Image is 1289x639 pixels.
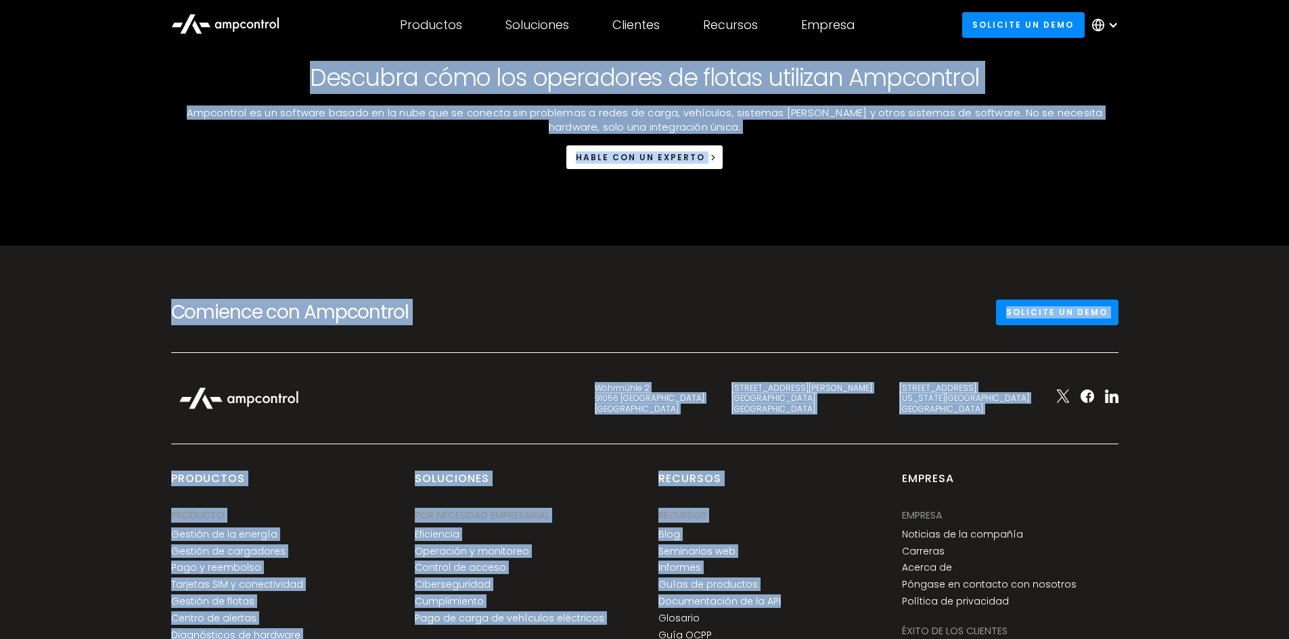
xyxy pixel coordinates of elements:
a: Operación y monitoreo [415,546,529,557]
div: Éxito de los clientes [902,623,1008,638]
div: Empresa [801,18,855,32]
div: Productos [400,18,462,32]
div: Recursos [703,18,758,32]
a: Cumplimiento [415,596,484,607]
a: Documentación de la API [658,596,781,607]
div: Empresa [902,471,954,497]
div: POR NECESIDAD EMPRESARIAL [415,508,549,523]
a: Póngase en contacto con nosotros [902,579,1077,590]
a: Hable con un experto [566,145,724,170]
a: Centro de alertas [171,613,256,624]
h2: Comience con Ampcontrol [171,301,469,324]
a: Ciberseguridad [415,579,491,590]
div: Clientes [612,18,660,32]
a: Tarjetas SIM y conectividad [171,579,303,590]
a: Blog [658,529,680,540]
a: Carreras [902,546,945,557]
div: Recursos [658,508,706,523]
a: Solicite un demo [996,300,1118,325]
div: Hable con un experto [576,151,705,164]
h2: Descubra cómo los operadores de flotas utilizan Ampcontrol [310,64,979,92]
a: Guías de productos [658,579,758,590]
div: Wöhrmühle 2 91056 [GEOGRAPHIC_DATA] [GEOGRAPHIC_DATA] [595,383,704,415]
img: Ampcontrol Logo [171,380,307,417]
a: Noticias de la compañía [902,529,1023,540]
div: productos [171,471,245,497]
a: Acerca de [902,562,952,573]
a: Gestión de flotas [171,596,254,607]
div: [STREET_ADDRESS] [US_STATE][GEOGRAPHIC_DATA] [GEOGRAPHIC_DATA] [899,383,1029,415]
div: Soluciones [505,18,569,32]
a: Gestión de cargadores [171,546,286,557]
a: Gestión de la energía [171,529,277,540]
div: Soluciones [415,471,489,497]
div: Empresa [902,508,943,523]
a: Pago de carga de vehículos eléctricos [415,613,604,624]
a: Eficiencia [415,529,459,540]
a: Seminarios web [658,546,736,557]
div: Recursos [658,471,721,497]
a: Política de privacidad [902,596,1009,607]
div: [STREET_ADDRESS][PERSON_NAME] [GEOGRAPHIC_DATA] [GEOGRAPHIC_DATA] [731,383,872,415]
a: Control de acceso [415,562,506,573]
a: Pago y reembolso [171,562,261,573]
a: Glosario [658,613,700,624]
a: Informes [658,562,701,573]
div: PRODUCTO [171,508,225,523]
a: Solicite un demo [962,12,1085,37]
p: Ampcontrol es un software basado en la nube que se conecta sin problemas a redes de carga, vehícu... [112,105,1177,134]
